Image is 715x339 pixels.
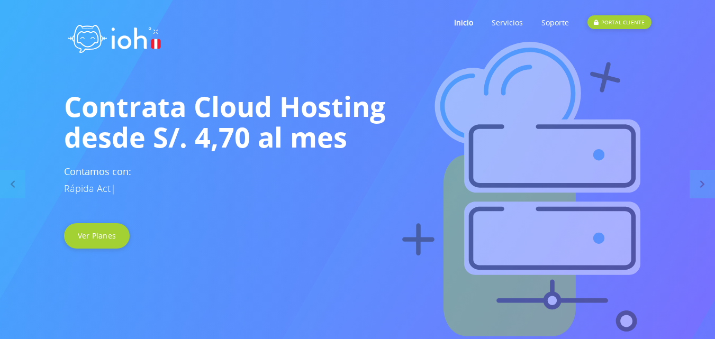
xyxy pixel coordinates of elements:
[492,2,523,43] a: Servicios
[454,2,473,43] a: Inicio
[587,2,651,43] a: PORTAL CLIENTE
[64,163,651,197] h3: Contamos con:
[64,223,130,249] a: Ver Planes
[541,2,569,43] a: Soporte
[111,182,116,195] span: |
[64,182,111,195] span: Rápida Act
[64,91,651,152] h1: Contrata Cloud Hosting desde S/. 4,70 al mes
[587,15,651,29] div: PORTAL CLIENTE
[64,13,165,60] img: logo ioh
